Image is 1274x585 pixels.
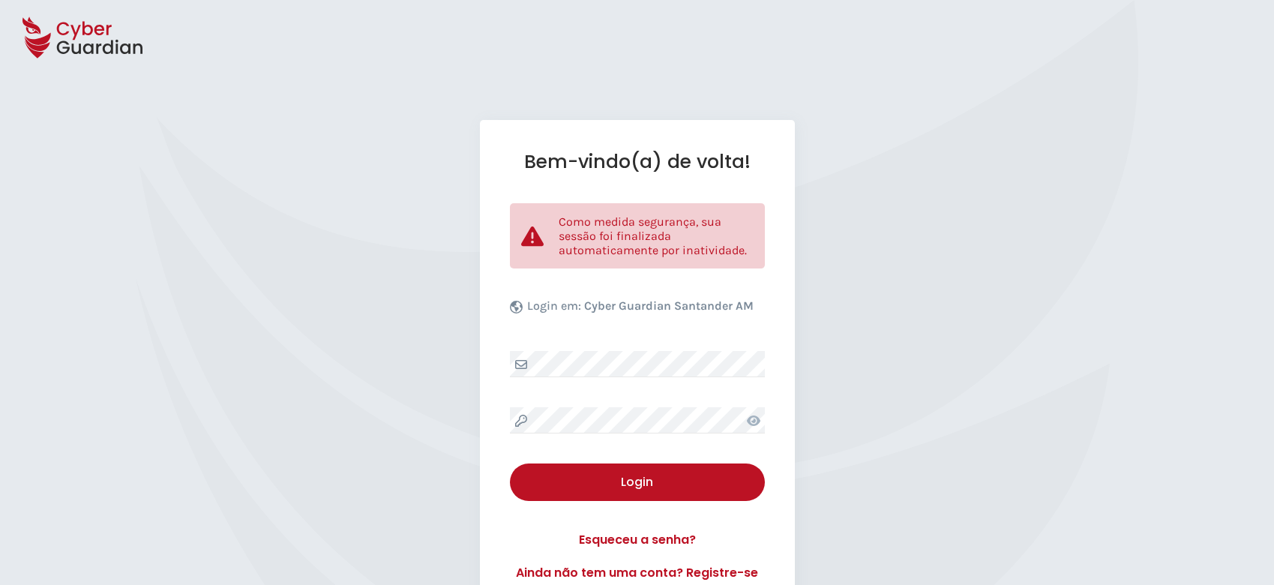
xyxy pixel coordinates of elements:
[510,531,765,549] a: Esqueceu a senha?
[510,150,765,173] h1: Bem-vindo(a) de volta!
[527,298,754,321] p: Login em:
[584,298,754,313] b: Cyber Guardian Santander AM
[521,473,754,491] div: Login
[510,564,765,582] a: Ainda não tem uma conta? Registre-se
[510,463,765,501] button: Login
[559,214,754,257] p: Como medida segurança, sua sessão foi finalizada automaticamente por inatividade.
